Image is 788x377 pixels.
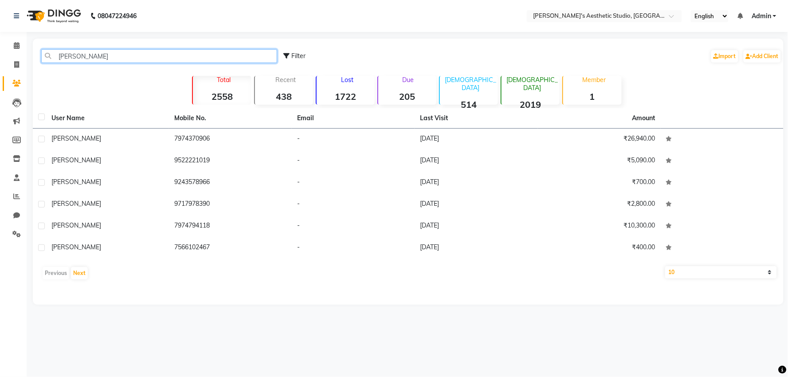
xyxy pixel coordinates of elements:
[563,91,621,102] strong: 1
[292,237,415,259] td: -
[752,12,771,21] span: Admin
[380,76,436,84] p: Due
[538,216,661,237] td: ₹10,300.00
[51,178,101,186] span: [PERSON_NAME]
[711,50,738,63] a: Import
[169,150,292,172] td: 9522221019
[41,49,277,63] input: Search by Name/Mobile/Email/Code
[378,91,436,102] strong: 205
[292,52,306,60] span: Filter
[255,91,313,102] strong: 438
[193,91,251,102] strong: 2558
[51,200,101,208] span: [PERSON_NAME]
[415,216,537,237] td: [DATE]
[320,76,375,84] p: Lost
[259,76,313,84] p: Recent
[538,172,661,194] td: ₹700.00
[440,99,498,110] strong: 514
[292,108,415,129] th: Email
[71,267,88,279] button: Next
[51,156,101,164] span: [PERSON_NAME]
[169,172,292,194] td: 9243578966
[415,150,537,172] td: [DATE]
[505,76,560,92] p: [DEMOGRAPHIC_DATA]
[415,172,537,194] td: [DATE]
[196,76,251,84] p: Total
[46,108,169,129] th: User Name
[538,150,661,172] td: ₹5,090.00
[169,194,292,216] td: 9717978390
[627,108,661,128] th: Amount
[169,216,292,237] td: 7974794118
[538,194,661,216] td: ₹2,800.00
[292,194,415,216] td: -
[415,108,537,129] th: Last Visit
[292,172,415,194] td: -
[538,237,661,259] td: ₹400.00
[292,150,415,172] td: -
[292,129,415,150] td: -
[443,76,498,92] p: [DEMOGRAPHIC_DATA]
[502,99,560,110] strong: 2019
[292,216,415,237] td: -
[23,4,83,28] img: logo
[169,129,292,150] td: 7974370906
[744,50,781,63] a: Add Client
[51,134,101,142] span: [PERSON_NAME]
[98,4,137,28] b: 08047224946
[415,129,537,150] td: [DATE]
[51,221,101,229] span: [PERSON_NAME]
[538,129,661,150] td: ₹26,940.00
[415,194,537,216] td: [DATE]
[169,237,292,259] td: 7566102467
[567,76,621,84] p: Member
[51,243,101,251] span: [PERSON_NAME]
[317,91,375,102] strong: 1722
[169,108,292,129] th: Mobile No.
[415,237,537,259] td: [DATE]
